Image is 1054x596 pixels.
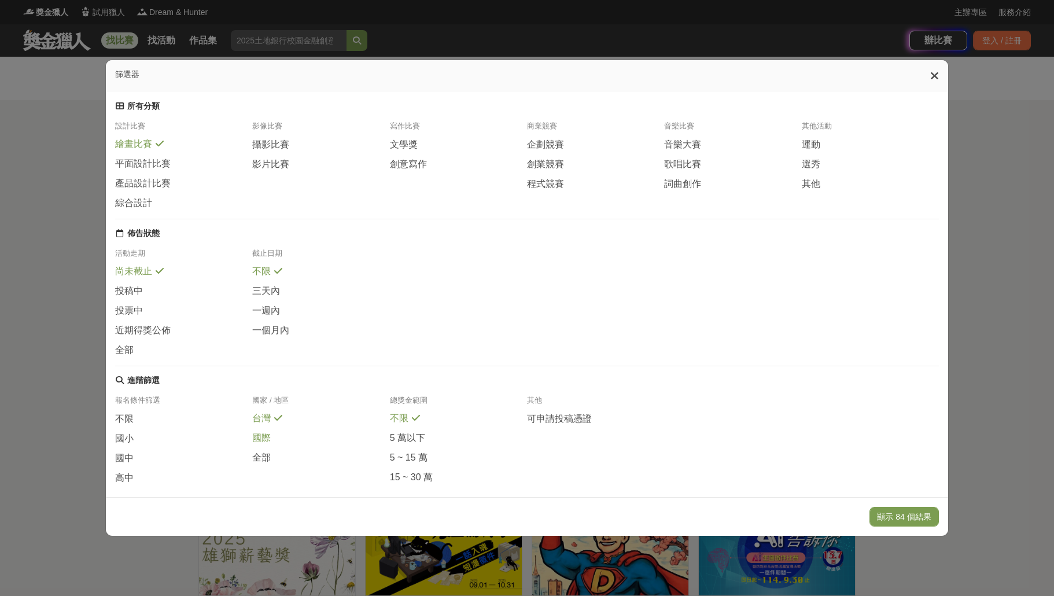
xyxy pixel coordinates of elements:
div: 截止日期 [252,248,389,266]
span: 不限 [390,413,408,425]
span: 程式競賽 [527,178,564,190]
div: 總獎金範圍 [390,395,527,413]
span: 運動 [802,139,820,151]
span: 不限 [252,266,271,278]
div: 寫作比賽 [390,121,527,138]
div: 國家 / 地區 [252,395,389,413]
span: 投稿中 [115,285,143,297]
span: 15 ~ 30 萬 [390,472,433,484]
span: 國小 [115,433,134,445]
span: 全部 [115,344,134,356]
span: 繪畫比賽 [115,138,152,150]
span: 篩選器 [115,69,139,79]
span: 投票中 [115,305,143,317]
span: 可申請投稿憑證 [527,413,592,425]
span: 歌唱比賽 [664,159,701,171]
span: 其他 [802,178,820,190]
div: 其他 [527,395,664,413]
span: 台灣 [252,413,271,425]
div: 商業競賽 [527,121,664,138]
span: 一個月內 [252,325,289,337]
div: 音樂比賽 [664,121,801,138]
span: 創業競賽 [527,159,564,171]
div: 報名條件篩選 [115,395,252,413]
div: 設計比賽 [115,121,252,138]
span: 攝影比賽 [252,139,289,151]
div: 影像比賽 [252,121,389,138]
span: 創意寫作 [390,159,427,171]
span: 5 ~ 15 萬 [390,452,428,464]
div: 佈告狀態 [127,229,160,239]
span: 選秀 [802,159,820,171]
div: 所有分類 [127,101,160,112]
span: 國中 [115,452,134,465]
span: 影片比賽 [252,159,289,171]
div: 進階篩選 [127,376,160,386]
span: 綜合設計 [115,197,152,209]
span: 5 萬以下 [390,432,425,444]
div: 其他活動 [802,121,939,138]
span: 高中 [115,472,134,484]
span: 企劃競賽 [527,139,564,151]
span: 國際 [252,432,271,444]
span: 三天內 [252,285,280,297]
span: 產品設計比賽 [115,178,171,190]
span: 不限 [115,413,134,425]
span: 全部 [252,452,271,464]
span: 一週內 [252,305,280,317]
div: 活動走期 [115,248,252,266]
span: 平面設計比賽 [115,158,171,170]
span: 文學獎 [390,139,418,151]
span: 音樂大賽 [664,139,701,151]
span: 尚未截止 [115,266,152,278]
span: 近期得獎公佈 [115,325,171,337]
span: 詞曲創作 [664,178,701,190]
button: 顯示 84 個結果 [869,507,938,527]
